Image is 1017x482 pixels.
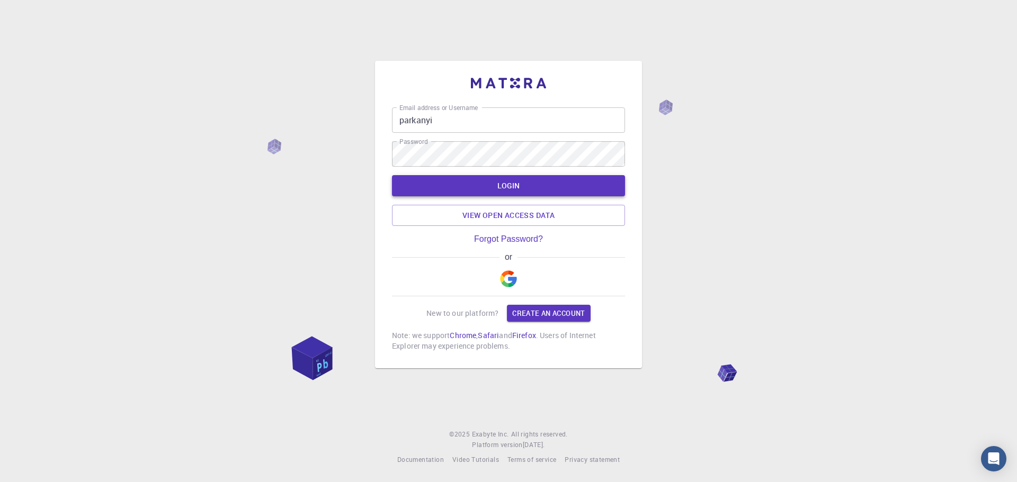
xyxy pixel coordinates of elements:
[507,454,556,465] a: Terms of service
[397,455,444,463] span: Documentation
[426,308,498,319] p: New to our platform?
[523,440,545,450] a: [DATE].
[474,234,543,244] a: Forgot Password?
[523,440,545,449] span: [DATE] .
[565,455,620,463] span: Privacy statement
[392,175,625,196] button: LOGIN
[981,446,1006,471] div: Open Intercom Messenger
[392,330,625,351] p: Note: we support , and . Users of Internet Explorer may experience problems.
[399,137,427,146] label: Password
[452,455,499,463] span: Video Tutorials
[450,330,476,340] a: Chrome
[511,429,568,440] span: All rights reserved.
[472,430,509,438] span: Exabyte Inc.
[397,454,444,465] a: Documentation
[472,429,509,440] a: Exabyte Inc.
[392,205,625,226] a: View open access data
[565,454,620,465] a: Privacy statement
[399,103,478,112] label: Email address or Username
[449,429,471,440] span: © 2025
[512,330,536,340] a: Firefox
[499,252,517,262] span: or
[472,440,522,450] span: Platform version
[500,270,517,287] img: Google
[452,454,499,465] a: Video Tutorials
[478,330,499,340] a: Safari
[507,455,556,463] span: Terms of service
[507,305,590,322] a: Create an account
